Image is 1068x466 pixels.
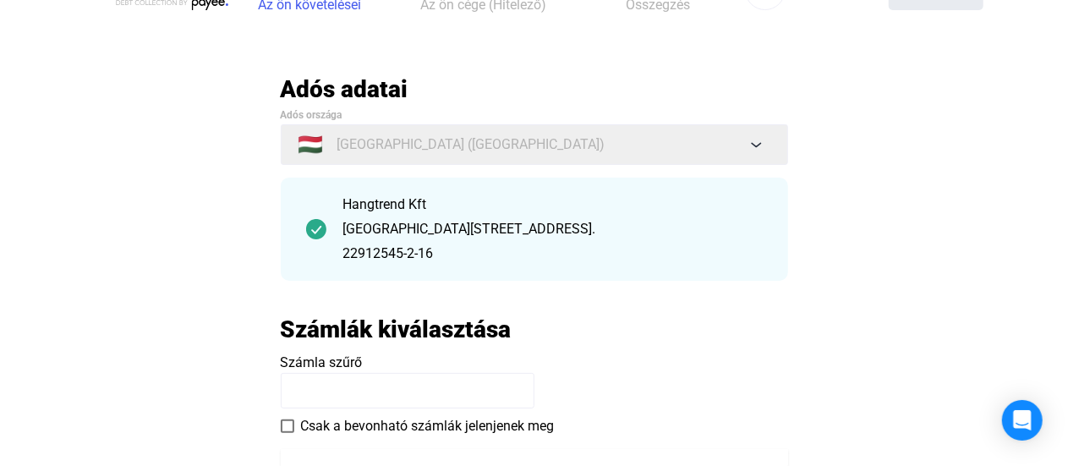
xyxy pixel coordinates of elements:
[343,219,763,239] div: [GEOGRAPHIC_DATA][STREET_ADDRESS].
[298,134,324,155] span: 🇭🇺
[337,134,605,155] span: [GEOGRAPHIC_DATA] ([GEOGRAPHIC_DATA])
[301,416,555,436] span: Csak a bevonható számlák jelenjenek meg
[281,354,363,370] span: Számla szűrő
[306,219,326,239] img: checkmark-darker-green-circle
[281,109,342,121] span: Adós országa
[281,315,512,344] h2: Számlák kiválasztása
[281,74,788,104] h2: Adós adatai
[343,195,763,215] div: Hangtrend Kft
[343,244,763,264] div: 22912545-2-16
[281,124,788,165] button: 🇭🇺[GEOGRAPHIC_DATA] ([GEOGRAPHIC_DATA])
[1002,400,1043,441] div: Open Intercom Messenger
